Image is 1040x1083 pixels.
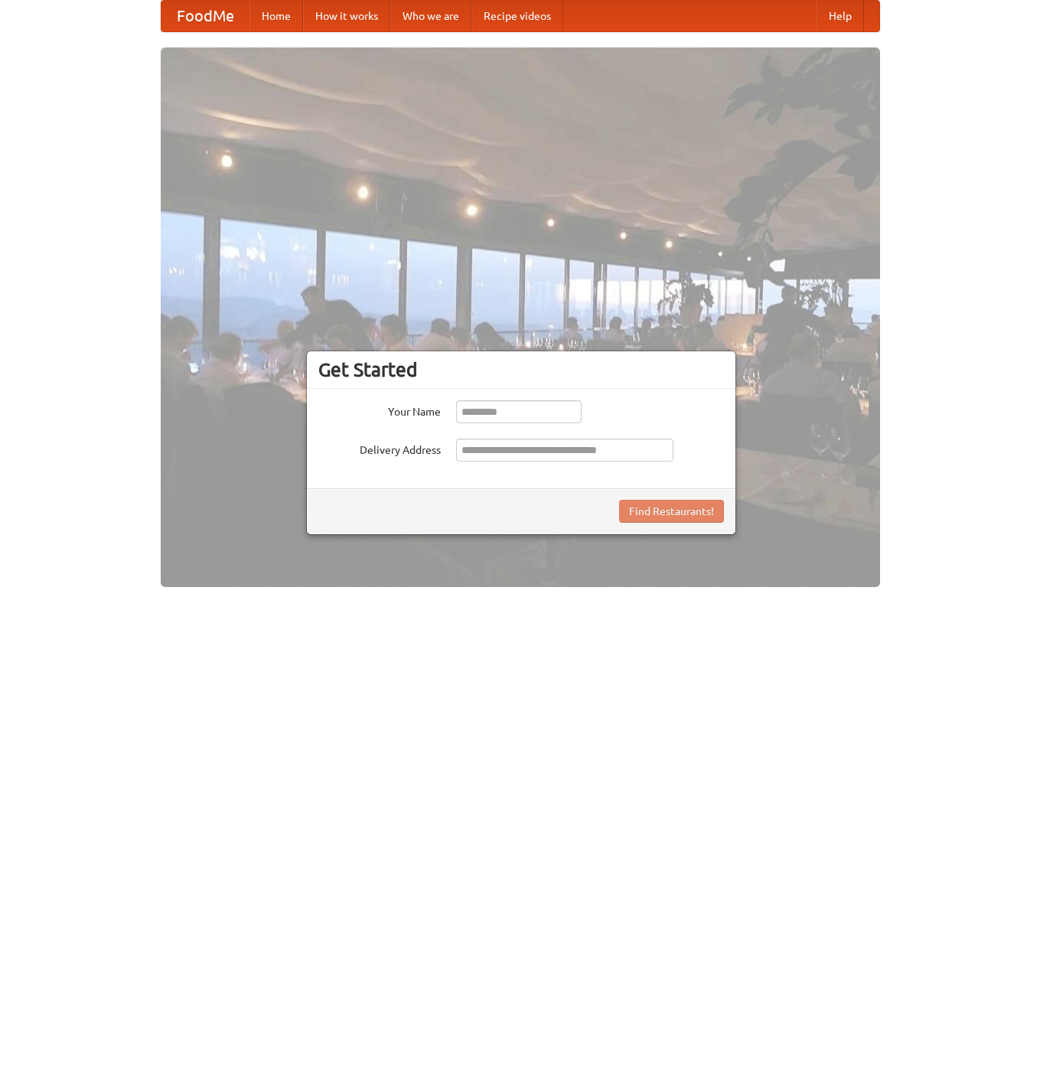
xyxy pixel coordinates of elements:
[318,400,441,419] label: Your Name
[318,358,724,381] h3: Get Started
[303,1,390,31] a: How it works
[619,500,724,523] button: Find Restaurants!
[161,1,249,31] a: FoodMe
[390,1,471,31] a: Who we are
[249,1,303,31] a: Home
[318,439,441,458] label: Delivery Address
[471,1,563,31] a: Recipe videos
[817,1,864,31] a: Help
